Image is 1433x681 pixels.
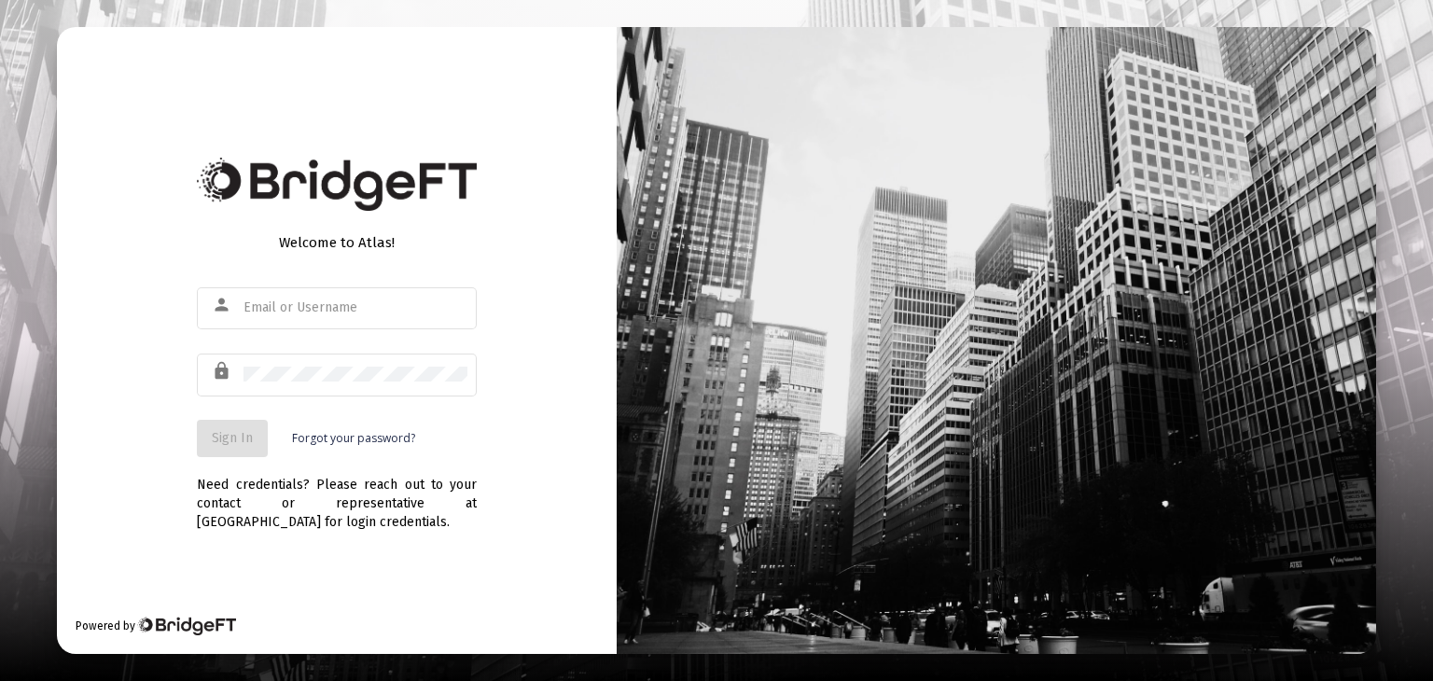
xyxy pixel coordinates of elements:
img: Bridge Financial Technology Logo [197,158,477,211]
div: Powered by [76,617,235,635]
mat-icon: lock [212,360,234,382]
div: Welcome to Atlas! [197,233,477,252]
div: Need credentials? Please reach out to your contact or representative at [GEOGRAPHIC_DATA] for log... [197,457,477,532]
a: Forgot your password? [292,429,415,448]
img: Bridge Financial Technology Logo [137,617,235,635]
input: Email or Username [243,300,467,315]
mat-icon: person [212,294,234,316]
button: Sign In [197,420,268,457]
span: Sign In [212,430,253,446]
